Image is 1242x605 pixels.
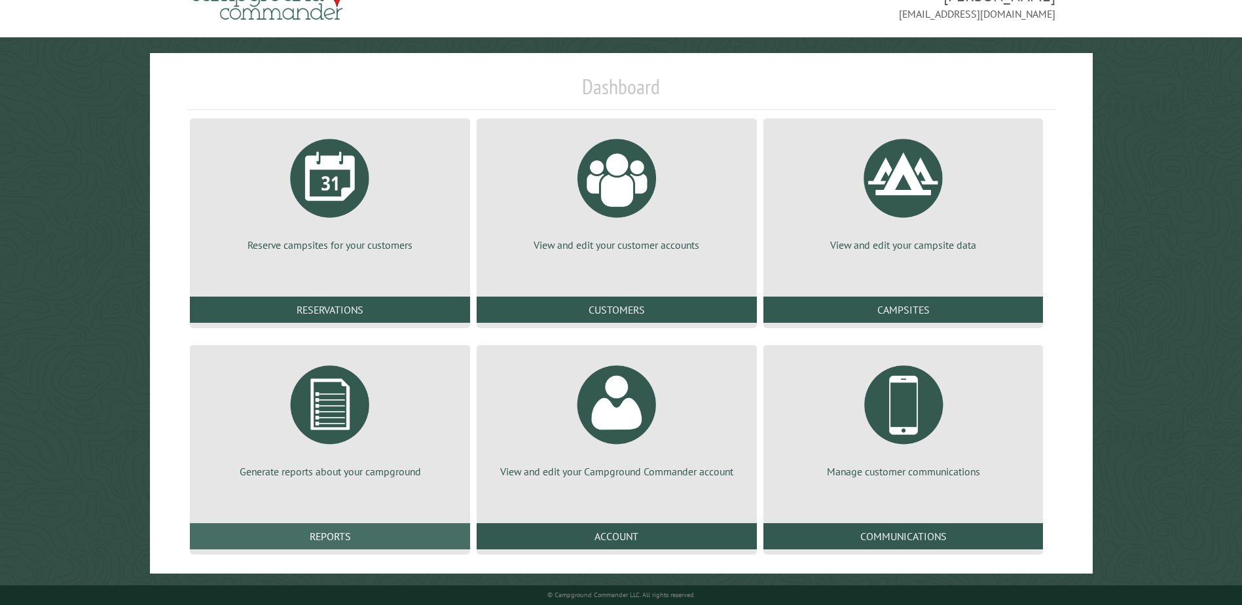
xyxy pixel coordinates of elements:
h1: Dashboard [187,74,1055,110]
a: View and edit your Campground Commander account [492,356,741,479]
a: View and edit your campsite data [779,129,1028,252]
p: Manage customer communications [779,464,1028,479]
p: View and edit your customer accounts [492,238,741,252]
a: Communications [763,523,1044,549]
p: View and edit your Campground Commander account [492,464,741,479]
p: View and edit your campsite data [779,238,1028,252]
a: Customers [477,297,757,323]
a: Reports [190,523,470,549]
a: Generate reports about your campground [206,356,454,479]
a: Campsites [763,297,1044,323]
p: Reserve campsites for your customers [206,238,454,252]
small: © Campground Commander LLC. All rights reserved. [547,591,695,599]
a: View and edit your customer accounts [492,129,741,252]
a: Account [477,523,757,549]
a: Reservations [190,297,470,323]
a: Manage customer communications [779,356,1028,479]
a: Reserve campsites for your customers [206,129,454,252]
p: Generate reports about your campground [206,464,454,479]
